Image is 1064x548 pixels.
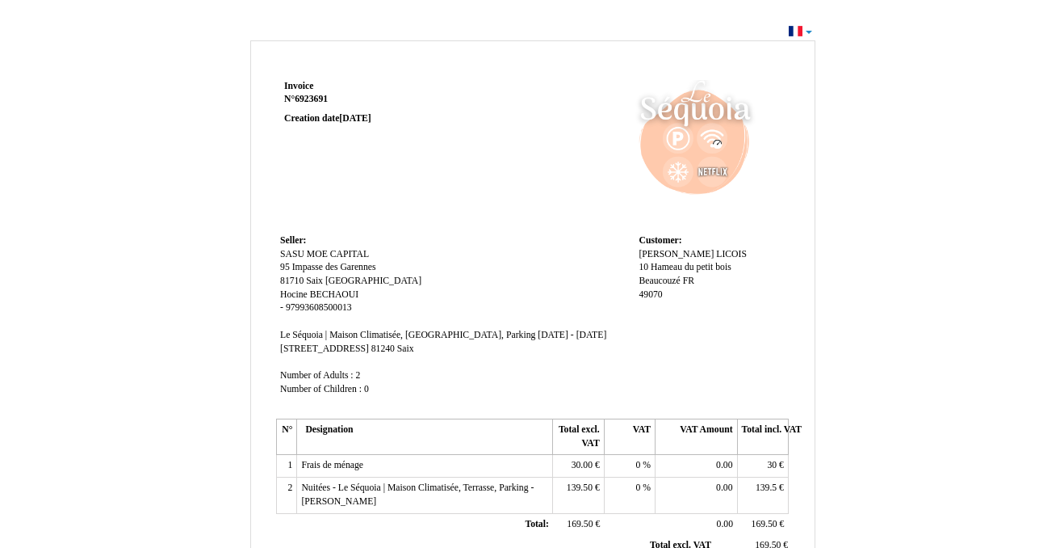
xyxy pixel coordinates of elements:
td: € [553,478,604,513]
td: € [553,455,604,478]
span: Le Séquoia | Maison Climatisée, [GEOGRAPHIC_DATA], Parking [280,330,535,340]
span: Number of Adults : [280,370,354,381]
span: 0 [636,483,641,493]
td: % [604,455,655,478]
td: € [737,513,788,536]
span: 6923691 [295,94,328,104]
img: logo [605,80,785,201]
th: Designation [297,419,553,455]
span: Total: [525,519,548,529]
td: € [737,455,788,478]
span: 139.50 [567,483,593,493]
span: 0 [636,460,641,470]
th: Total incl. VAT [737,419,788,455]
span: 139.5 [756,483,777,493]
td: 1 [277,455,297,478]
td: € [553,513,604,536]
span: [STREET_ADDRESS] [280,344,369,354]
span: 0.00 [716,460,732,470]
td: € [737,478,788,513]
span: SASU MOE CAPITAL [280,249,369,259]
strong: Creation date [284,113,371,124]
span: 0.00 [716,483,732,493]
span: Customer: [639,235,681,246]
span: 169.50 [567,519,593,529]
span: 0.00 [717,519,733,529]
span: 49070 [639,289,662,300]
span: Saix [397,344,414,354]
strong: N° [284,93,477,106]
span: 10 Hameau du petit bois [639,262,731,272]
span: - [280,302,283,313]
span: 97993608500013 [286,302,352,313]
span: 95 Impasse des Garennes [280,262,375,272]
span: Seller: [280,235,306,246]
span: 2 [356,370,361,381]
span: [PERSON_NAME] [639,249,714,259]
span: LICOIS [716,249,747,259]
span: 81710 [280,276,304,286]
td: 2 [277,478,297,513]
span: Beaucouzé [639,276,680,286]
span: 81240 [371,344,395,354]
th: Total excl. VAT [553,419,604,455]
span: FR [683,276,694,286]
span: [DATE] [339,113,371,124]
span: Frais de ménage [301,460,363,470]
span: Saix [306,276,323,286]
th: N° [277,419,297,455]
span: 30 [767,460,777,470]
th: VAT Amount [656,419,737,455]
span: Hocine [280,289,308,300]
span: [GEOGRAPHIC_DATA] [325,276,421,286]
th: VAT [604,419,655,455]
span: 0 [364,384,369,394]
td: % [604,478,655,513]
span: Invoice [284,81,313,91]
span: Nuitées - Le Séquoia | Maison Climatisée, Terrasse, Parking - [PERSON_NAME] [301,483,534,507]
span: [DATE] - [DATE] [538,330,606,340]
span: 169.50 [752,519,777,529]
span: 30.00 [572,460,593,470]
span: Number of Children : [280,384,362,394]
span: BECHAOUI [310,289,358,300]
